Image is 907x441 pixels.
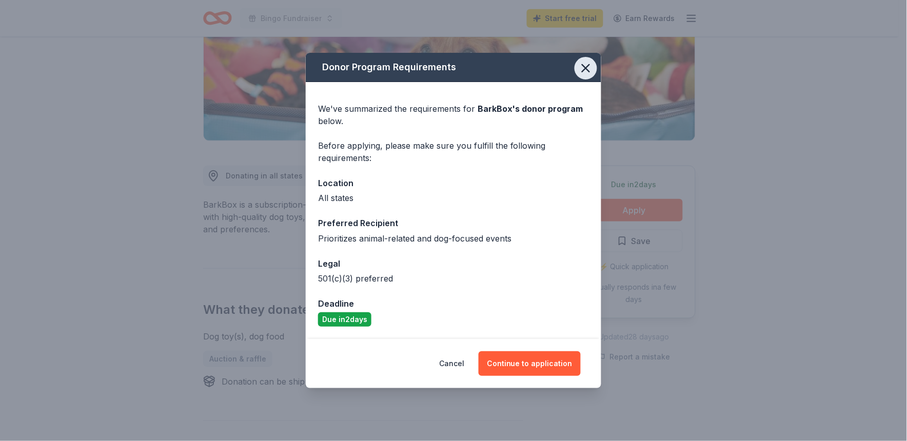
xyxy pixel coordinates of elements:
[318,139,589,164] div: Before applying, please make sure you fulfill the following requirements:
[318,297,589,310] div: Deadline
[478,104,583,114] span: BarkBox 's donor program
[318,312,371,327] div: Due in 2 days
[318,103,589,127] div: We've summarized the requirements for below.
[306,53,601,82] div: Donor Program Requirements
[318,192,589,204] div: All states
[318,272,589,285] div: 501(c)(3) preferred
[318,257,589,270] div: Legal
[318,216,589,230] div: Preferred Recipient
[479,351,581,376] button: Continue to application
[439,351,464,376] button: Cancel
[318,176,589,190] div: Location
[318,232,589,245] div: Prioritizes animal-related and dog-focused events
